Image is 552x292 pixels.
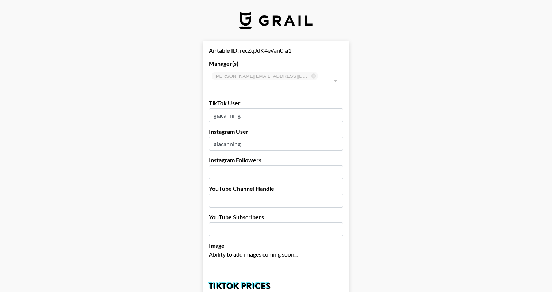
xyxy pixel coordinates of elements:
[209,47,343,54] div: recZqJdK4eVan0fa1
[209,213,343,221] label: YouTube Subscribers
[209,282,343,291] h2: TikTok Prices
[209,60,343,67] label: Manager(s)
[209,47,239,54] strong: Airtable ID:
[209,251,298,258] span: Ability to add images coming soon...
[209,156,343,164] label: Instagram Followers
[209,242,343,249] label: Image
[209,99,343,107] label: TikTok User
[239,12,313,29] img: Grail Talent Logo
[209,128,343,135] label: Instagram User
[209,185,343,192] label: YouTube Channel Handle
